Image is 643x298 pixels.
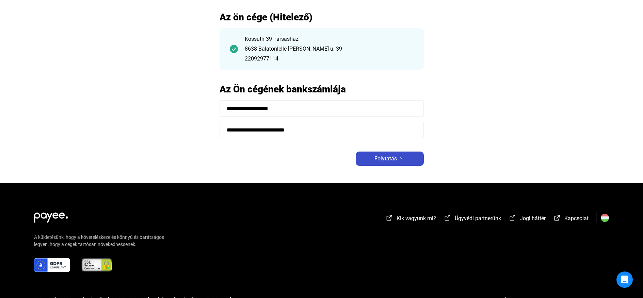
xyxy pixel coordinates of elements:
span: Jogi háttér [520,215,546,222]
img: arrow-right-white [397,157,405,160]
span: Ügyvédi partnerünk [455,215,501,222]
img: external-link-white [444,214,452,221]
img: white-payee-white-dot.svg [34,209,68,223]
div: 8638 Balatonlelle [PERSON_NAME] u. 39 [245,45,414,53]
img: external-link-white [553,214,561,221]
a: external-link-whiteKapcsolat [553,216,589,223]
div: Kossuth 39 Társasház [245,35,414,43]
img: ssl [81,258,113,272]
img: gdpr [34,258,70,272]
div: Open Intercom Messenger [616,271,633,288]
a: external-link-whiteKik vagyunk mi? [385,216,436,223]
img: HU.svg [601,214,609,222]
h2: Az ön cége (Hitelező) [220,11,424,23]
img: external-link-white [509,214,517,221]
div: 22092977114 [245,55,414,63]
span: Kik vagyunk mi? [397,215,436,222]
img: checkmark-darker-green-circle [230,45,238,53]
button: Folytatásarrow-right-white [356,152,424,166]
span: Kapcsolat [564,215,589,222]
span: Folytatás [374,155,397,163]
a: external-link-whiteÜgyvédi partnerünk [444,216,501,223]
a: external-link-whiteJogi háttér [509,216,546,223]
h2: Az Ön cégének bankszámlája [220,83,424,95]
img: external-link-white [385,214,393,221]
